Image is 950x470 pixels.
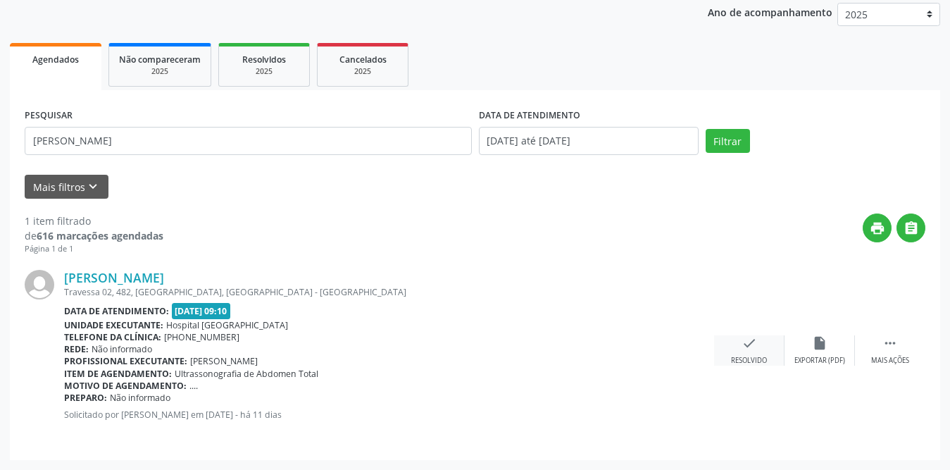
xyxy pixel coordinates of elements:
[172,303,231,319] span: [DATE] 09:10
[904,221,919,236] i: 
[25,270,54,299] img: img
[742,335,757,351] i: check
[189,380,198,392] span: ....
[175,368,318,380] span: Ultrassonografia de Abdomen Total
[64,409,714,421] p: Solicitado por [PERSON_NAME] em [DATE] - há 11 dias
[64,319,163,331] b: Unidade executante:
[708,3,832,20] p: Ano de acompanhamento
[229,66,299,77] div: 2025
[479,105,580,127] label: DATA DE ATENDIMENTO
[119,66,201,77] div: 2025
[812,335,827,351] i: insert_drive_file
[64,355,187,367] b: Profissional executante:
[85,179,101,194] i: keyboard_arrow_down
[794,356,845,366] div: Exportar (PDF)
[37,229,163,242] strong: 616 marcações agendadas
[64,305,169,317] b: Data de atendimento:
[64,331,161,343] b: Telefone da clínica:
[327,66,398,77] div: 2025
[119,54,201,66] span: Não compareceram
[64,380,187,392] b: Motivo de agendamento:
[863,214,892,242] button: print
[242,54,286,66] span: Resolvidos
[64,392,107,404] b: Preparo:
[25,228,163,243] div: de
[32,54,79,66] span: Agendados
[339,54,387,66] span: Cancelados
[92,343,152,355] span: Não informado
[870,221,885,236] i: print
[64,343,89,355] b: Rede:
[64,368,172,380] b: Item de agendamento:
[871,356,909,366] div: Mais ações
[25,175,108,199] button: Mais filtroskeyboard_arrow_down
[896,214,925,242] button: 
[731,356,767,366] div: Resolvido
[164,331,239,343] span: [PHONE_NUMBER]
[110,392,170,404] span: Não informado
[882,335,898,351] i: 
[166,319,288,331] span: Hospital [GEOGRAPHIC_DATA]
[25,105,73,127] label: PESQUISAR
[64,286,714,298] div: Travessa 02, 482, [GEOGRAPHIC_DATA], [GEOGRAPHIC_DATA] - [GEOGRAPHIC_DATA]
[190,355,258,367] span: [PERSON_NAME]
[25,214,163,228] div: 1 item filtrado
[64,270,164,285] a: [PERSON_NAME]
[479,127,699,155] input: Selecione um intervalo
[25,127,472,155] input: Nome, CNS
[706,129,750,153] button: Filtrar
[25,243,163,255] div: Página 1 de 1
